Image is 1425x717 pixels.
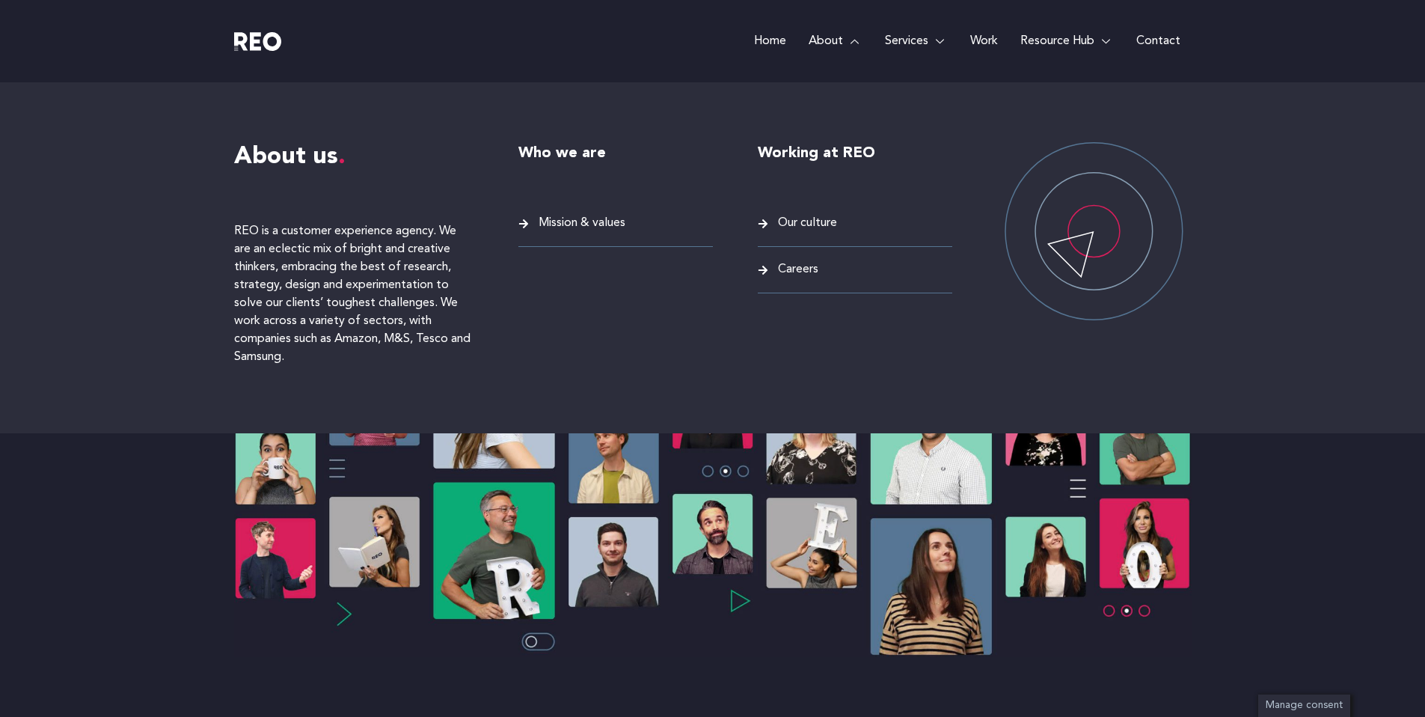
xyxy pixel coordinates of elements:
span: Careers [774,260,818,280]
a: Careers [758,260,952,280]
span: Manage consent [1266,701,1343,710]
h6: Working at REO [758,142,952,165]
a: Mission & values [518,213,713,234]
span: Mission & values [535,213,625,234]
h6: Who we are [518,142,713,165]
span: Our culture [774,213,837,234]
a: Our culture [758,213,952,234]
p: REO is a customer experience agency. We are an eclectic mix of bright and creative thinkers, embr... [234,222,474,366]
span: About us [234,145,346,169]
